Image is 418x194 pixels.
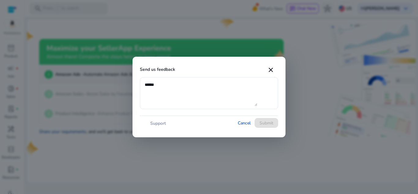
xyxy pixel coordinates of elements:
[140,66,278,76] p: Send us feedback
[263,63,278,77] button: close dialog
[150,120,166,127] p: Support
[235,118,253,128] button: Cancel
[267,66,274,74] mat-icon: close
[238,120,251,126] span: Cancel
